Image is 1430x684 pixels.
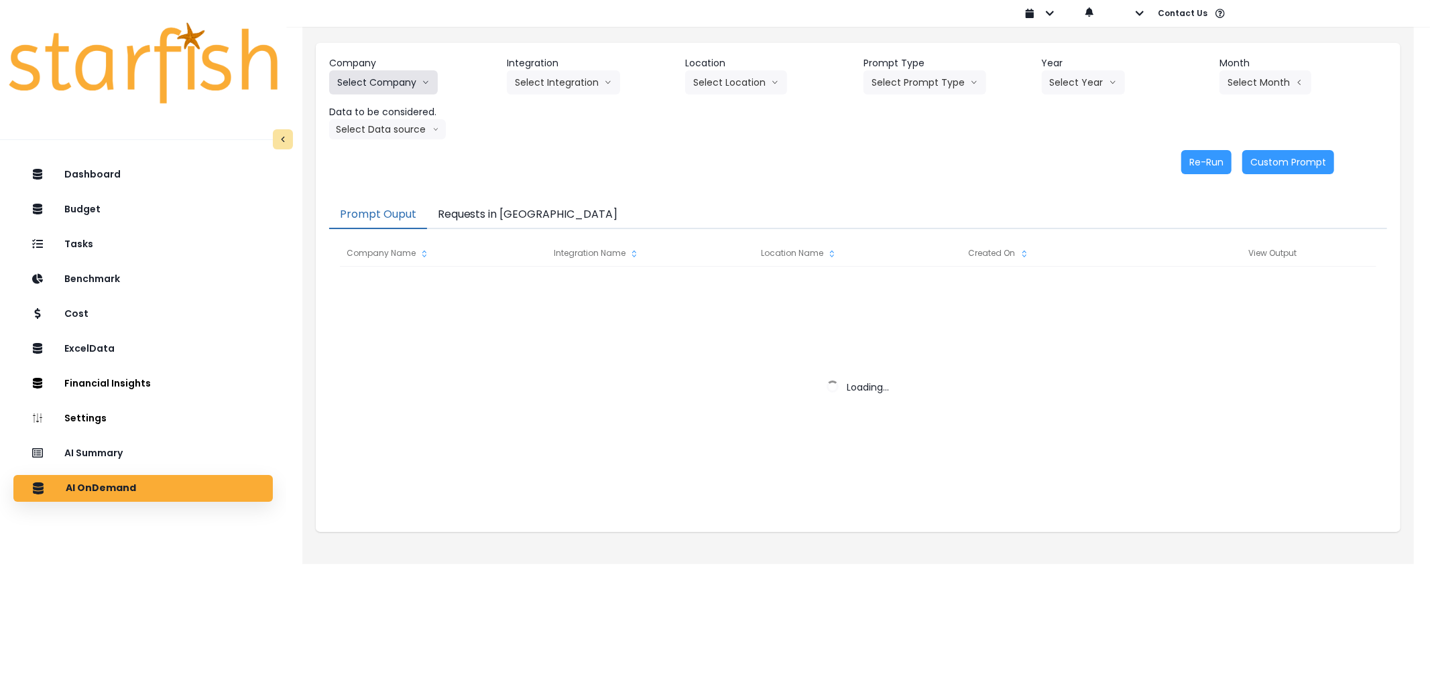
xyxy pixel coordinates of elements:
svg: arrow down line [432,123,439,136]
button: Settings [13,405,273,432]
div: Location Name [754,240,961,267]
svg: arrow down line [771,76,779,89]
button: Requests in [GEOGRAPHIC_DATA] [427,201,629,229]
div: View Output [1169,240,1376,267]
svg: arrow down line [970,76,978,89]
div: Integration Name [547,240,754,267]
p: Budget [64,204,101,215]
p: Tasks [64,238,93,250]
button: Select Prompt Typearrow down line [863,70,986,94]
svg: sort [827,249,837,259]
p: AI OnDemand [66,482,136,494]
svg: sort [1019,249,1030,259]
button: Tasks [13,231,273,258]
button: Select Data sourcearrow down line [329,119,446,139]
button: Financial Insights [13,370,273,397]
p: Cost [64,308,88,320]
button: AI Summary [13,440,273,467]
header: Location [685,56,853,70]
p: AI Summary [64,448,123,459]
svg: arrow down line [1109,76,1117,89]
button: AI OnDemand [13,475,273,502]
svg: sort [419,249,430,259]
header: Integration [507,56,674,70]
p: Benchmark [64,273,120,285]
header: Company [329,56,497,70]
button: Custom Prompt [1242,150,1334,174]
button: Select Locationarrow down line [685,70,787,94]
div: Company Name [340,240,546,267]
svg: sort [629,249,640,259]
button: Re-Run [1181,150,1232,174]
p: ExcelData [64,343,115,354]
button: Select Yeararrow down line [1042,70,1125,94]
header: Prompt Type [863,56,1031,70]
button: Select Companyarrow down line [329,70,438,94]
svg: arrow down line [422,76,430,89]
button: Select Integrationarrow down line [507,70,620,94]
button: Select Montharrow left line [1219,70,1311,94]
button: ExcelData [13,336,273,362]
div: Created On [962,240,1169,267]
p: Dashboard [64,169,121,180]
svg: arrow left line [1295,76,1303,89]
button: Benchmark [13,266,273,293]
svg: arrow down line [604,76,612,89]
header: Data to be considered. [329,105,497,119]
header: Month [1219,56,1387,70]
button: Cost [13,301,273,328]
button: Budget [13,196,273,223]
button: Prompt Ouput [329,201,427,229]
button: Dashboard [13,161,273,188]
span: Loading... [847,381,889,394]
header: Year [1042,56,1209,70]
